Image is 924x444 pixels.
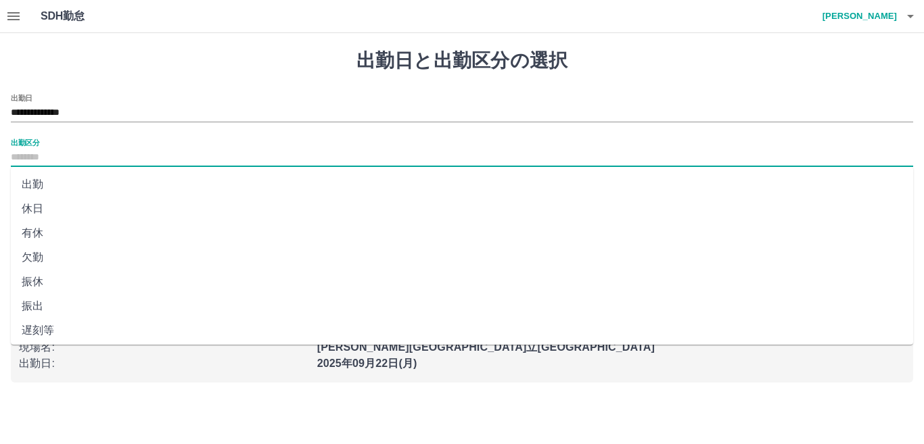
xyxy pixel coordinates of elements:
[11,221,913,245] li: 有休
[11,197,913,221] li: 休日
[11,137,39,147] label: 出勤区分
[317,357,417,369] b: 2025年09月22日(月)
[11,172,913,197] li: 出勤
[11,270,913,294] li: 振休
[11,318,913,343] li: 遅刻等
[11,343,913,367] li: 休業
[11,49,913,72] h1: 出勤日と出勤区分の選択
[11,245,913,270] li: 欠勤
[19,355,309,372] p: 出勤日 :
[11,93,32,103] label: 出勤日
[11,294,913,318] li: 振出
